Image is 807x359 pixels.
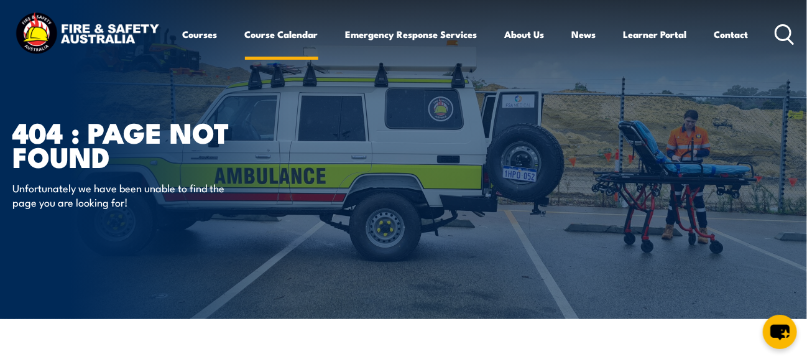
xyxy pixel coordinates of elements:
a: About Us [505,19,545,49]
a: Courses [183,19,218,49]
a: Emergency Response Services [346,19,477,49]
button: chat-button [763,315,797,349]
a: News [572,19,596,49]
h1: 404 : Page Not Found [12,119,320,168]
a: Learner Portal [624,19,687,49]
p: Unfortunately we have been unable to find the page you are looking for! [12,180,239,210]
a: Contact [714,19,749,49]
a: Course Calendar [245,19,318,49]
